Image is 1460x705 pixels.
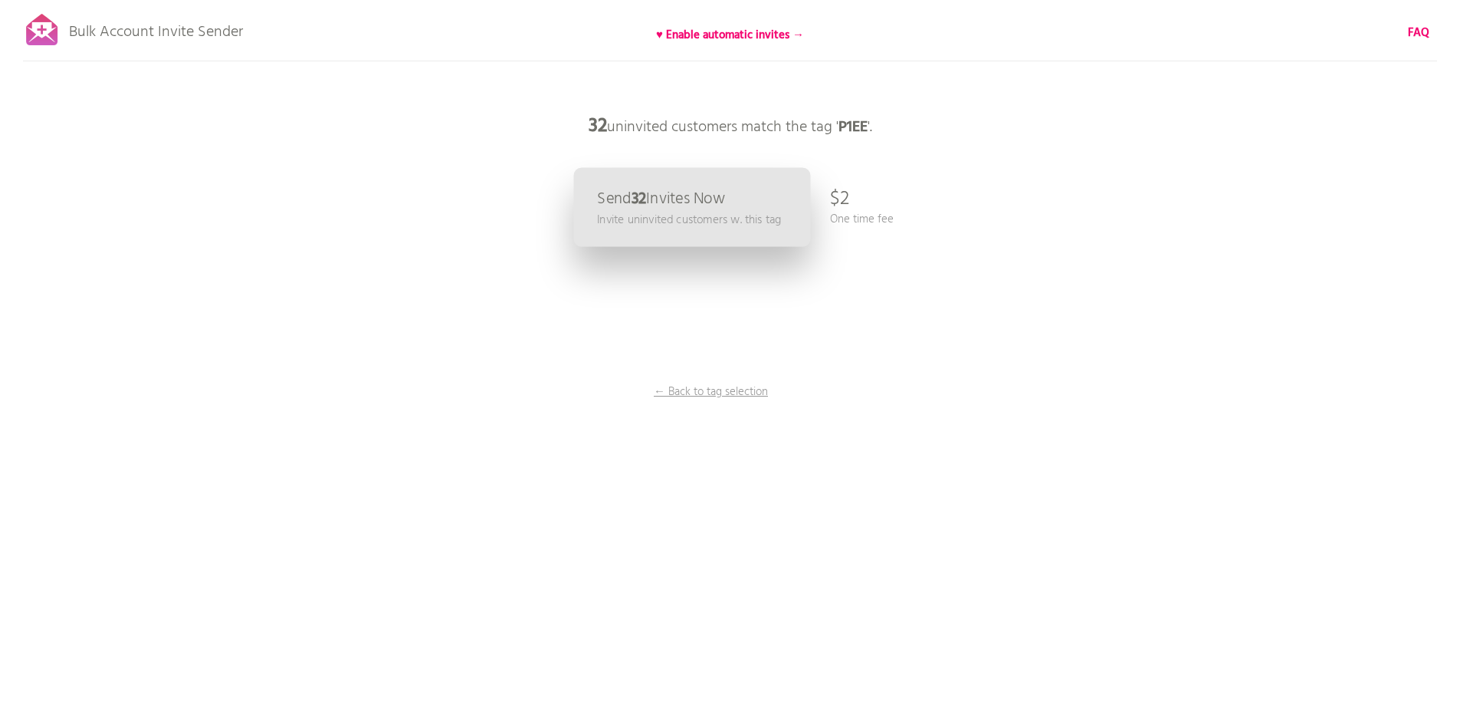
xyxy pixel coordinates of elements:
[597,211,781,229] p: Invite uninvited customers w. this tag
[589,111,607,142] b: 32
[69,9,243,48] p: Bulk Account Invite Sender
[500,104,960,150] p: uninvited customers match the tag ' '.
[1408,24,1429,42] b: FAQ
[830,211,894,228] p: One time fee
[631,186,646,212] b: 32
[654,384,769,400] p: ← Back to tag selection
[830,176,849,222] p: $2
[1408,25,1429,41] a: FAQ
[656,26,804,44] b: ♥ Enable automatic invites →
[597,191,725,207] p: Send Invites Now
[573,168,810,247] a: Send32Invites Now Invite uninvited customers w. this tag
[838,115,868,140] b: P1EE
